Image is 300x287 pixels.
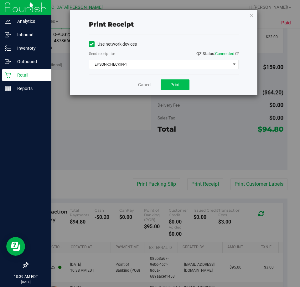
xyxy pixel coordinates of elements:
[215,51,234,56] span: Connected
[11,18,49,25] p: Analytics
[89,60,230,69] span: EPSON-CHECKIN-1
[6,237,25,256] iframe: Resource center
[5,18,11,24] inline-svg: Analytics
[89,21,134,28] span: Print receipt
[5,85,11,92] inline-svg: Reports
[138,82,151,88] a: Cancel
[89,51,115,57] label: Send receipt to:
[196,51,239,56] span: QZ Status:
[3,274,49,279] p: 10:39 AM EDT
[11,85,49,92] p: Reports
[5,72,11,78] inline-svg: Retail
[3,279,49,284] p: [DATE]
[230,60,238,69] span: select
[11,71,49,79] p: Retail
[11,44,49,52] p: Inventory
[5,32,11,38] inline-svg: Inbound
[161,79,189,90] button: Print
[5,45,11,51] inline-svg: Inventory
[89,41,137,48] label: Use network devices
[11,58,49,65] p: Outbound
[5,58,11,65] inline-svg: Outbound
[170,82,180,87] span: Print
[11,31,49,38] p: Inbound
